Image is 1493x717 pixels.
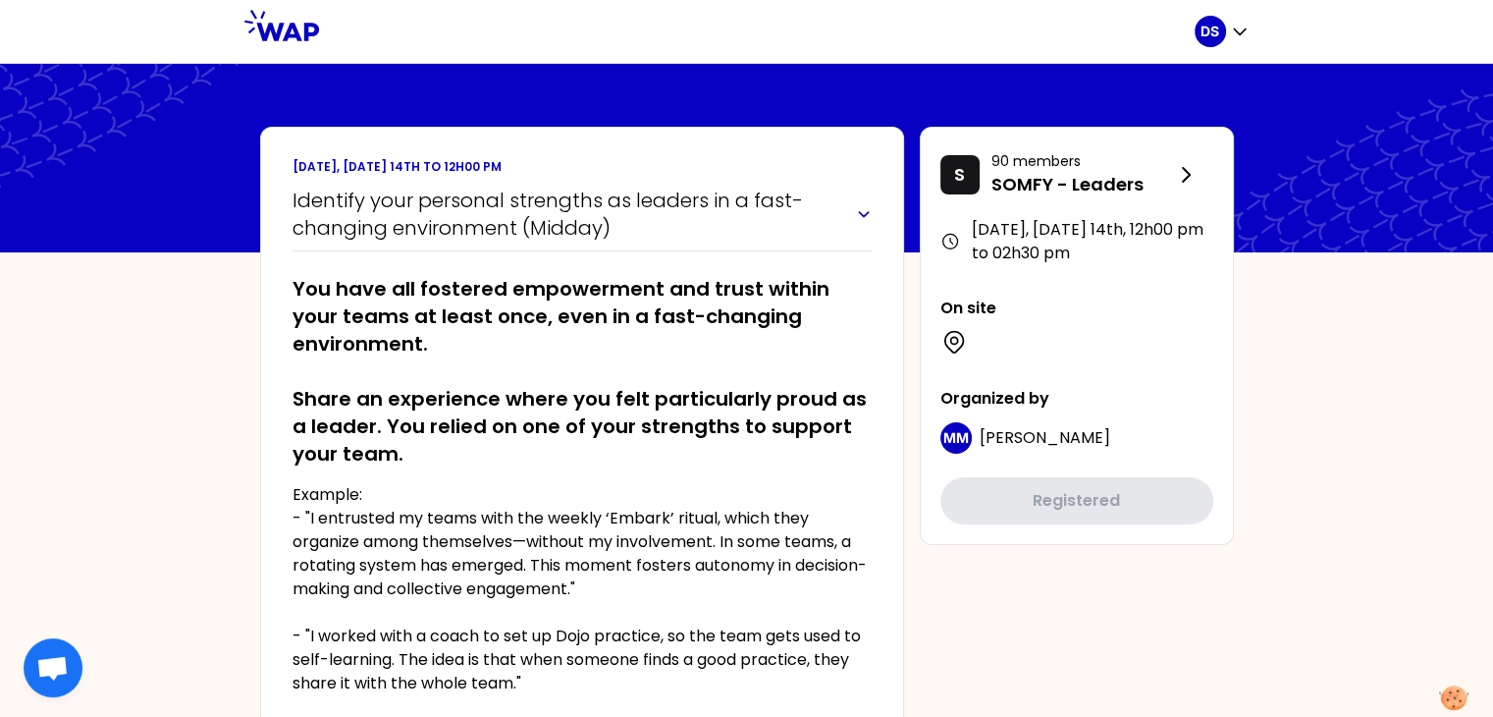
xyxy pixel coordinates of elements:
[1195,16,1250,47] button: DS
[940,477,1213,524] button: Registered
[954,161,965,189] p: S
[940,218,1213,265] div: [DATE], [DATE] 14th , 12h00 pm to 02h30 pm
[991,151,1174,171] p: 90 members
[940,297,1213,320] p: On site
[293,159,872,175] p: [DATE], [DATE] 14th to 12h00 pm
[991,171,1174,198] p: SOMFY - Leaders
[1200,22,1219,41] p: DS
[940,387,1213,411] p: Organized by
[293,275,872,468] h2: You have all fostered empowerment and trust within your teams at least once, even in a fast-chang...
[943,428,969,448] p: MM
[293,187,872,242] button: Identify your personal strengths as leaders in a fast-changing environment (Midday)
[980,426,1110,449] span: [PERSON_NAME]
[293,483,872,695] p: Example: - "I entrusted my teams with the weekly ‘Embark’ ritual, which they organize among thems...
[24,638,82,697] div: Ouvrir le chat
[293,187,840,242] h2: Identify your personal strengths as leaders in a fast-changing environment (Midday)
